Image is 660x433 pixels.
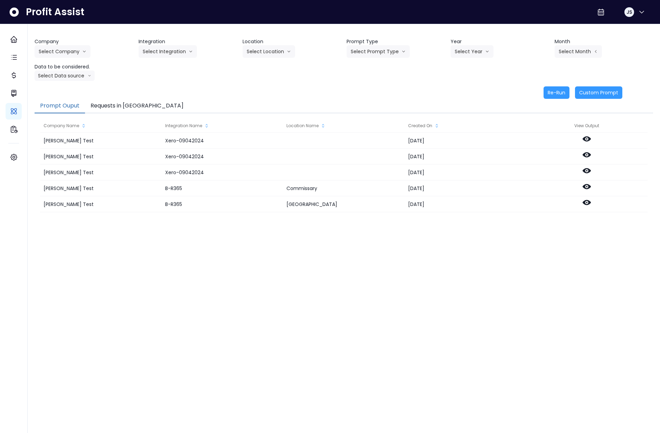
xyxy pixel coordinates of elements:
button: Select Companyarrow down line [35,45,91,58]
button: Select Montharrow left line [555,45,602,58]
div: Location Name [283,119,404,133]
svg: arrow down line [287,48,291,55]
header: Company [35,38,133,45]
span: JS [626,9,632,16]
button: Re-Run [544,86,569,99]
button: Select Prompt Typearrow down line [347,45,410,58]
svg: arrow left line [594,48,598,55]
header: Integration [139,38,237,45]
div: [DATE] [405,196,526,212]
div: [DATE] [405,149,526,164]
button: Select Integrationarrow down line [139,45,197,58]
div: B-R365 [162,180,283,196]
button: Requests in [GEOGRAPHIC_DATA] [85,99,189,113]
div: Xero-09042024 [162,164,283,180]
button: Select Data sourcearrow down line [35,70,95,81]
div: [PERSON_NAME] Test [40,180,161,196]
header: Prompt Type [347,38,445,45]
svg: arrow down line [88,72,91,79]
header: Month [555,38,653,45]
div: [DATE] [405,164,526,180]
div: Integration Name [162,119,283,133]
header: Data to be considered. [35,63,133,70]
div: [PERSON_NAME] Test [40,196,161,212]
svg: arrow down line [82,48,86,55]
div: View Output [526,119,648,133]
div: [DATE] [405,180,526,196]
div: [PERSON_NAME] Test [40,149,161,164]
header: Year [451,38,549,45]
button: Custom Prompt [575,86,622,99]
button: Select Yeararrow down line [451,45,493,58]
div: [PERSON_NAME] Test [40,133,161,149]
div: Xero-09042024 [162,133,283,149]
button: Select Locationarrow down line [243,45,295,58]
button: Prompt Ouput [35,99,85,113]
div: Commissary [283,180,404,196]
svg: arrow down line [402,48,406,55]
div: Company Name [40,119,161,133]
span: Profit Assist [26,6,84,18]
svg: arrow down line [189,48,193,55]
header: Location [243,38,341,45]
div: [GEOGRAPHIC_DATA] [283,196,404,212]
div: [PERSON_NAME] Test [40,164,161,180]
div: [DATE] [405,133,526,149]
div: Xero-09042024 [162,149,283,164]
div: Created On [405,119,526,133]
div: B-R365 [162,196,283,212]
svg: arrow down line [485,48,489,55]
